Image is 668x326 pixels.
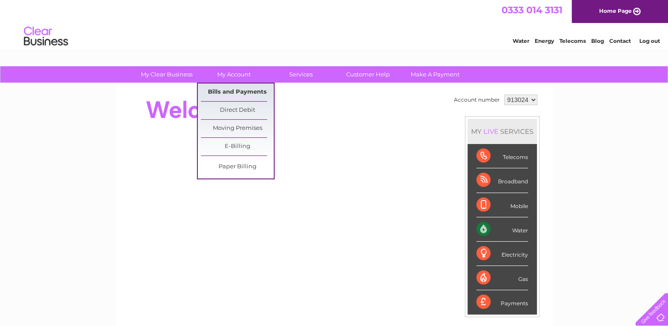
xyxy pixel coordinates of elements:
a: My Account [197,66,270,83]
div: Gas [476,266,528,290]
div: LIVE [482,127,500,136]
a: 0333 014 3131 [502,4,562,15]
td: Account number [452,92,502,107]
a: Energy [535,38,554,44]
a: Telecoms [559,38,586,44]
a: Services [264,66,337,83]
a: Water [513,38,529,44]
div: MY SERVICES [468,119,537,144]
div: Mobile [476,193,528,217]
a: Make A Payment [399,66,472,83]
a: Blog [591,38,604,44]
a: Moving Premises [201,120,274,137]
div: Broadband [476,168,528,193]
a: Bills and Payments [201,83,274,101]
div: Electricity [476,242,528,266]
div: Clear Business is a trading name of Verastar Limited (registered in [GEOGRAPHIC_DATA] No. 3667643... [126,5,543,43]
a: Log out [639,38,660,44]
a: My Clear Business [130,66,203,83]
a: Contact [609,38,631,44]
img: logo.png [23,23,68,50]
a: Customer Help [332,66,404,83]
div: Payments [476,290,528,314]
a: Paper Billing [201,158,274,176]
div: Water [476,217,528,242]
div: Telecoms [476,144,528,168]
a: E-Billing [201,138,274,155]
a: Direct Debit [201,102,274,119]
